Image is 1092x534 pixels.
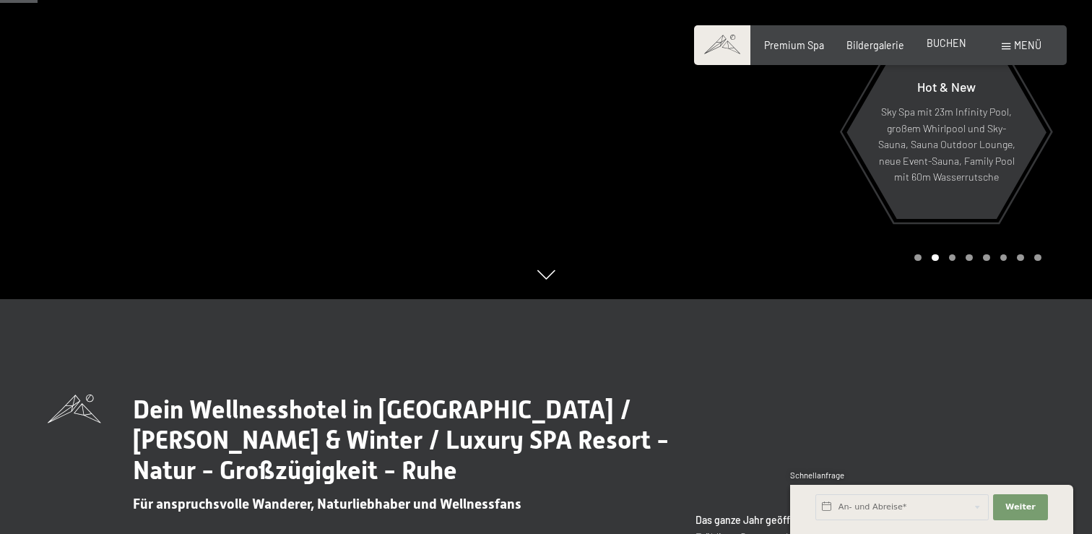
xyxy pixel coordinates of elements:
[133,496,521,512] span: Für anspruchsvolle Wanderer, Naturliebhaber und Wellnessfans
[932,254,939,262] div: Carousel Page 2 (Current Slide)
[914,254,922,262] div: Carousel Page 1
[1014,39,1041,51] span: Menü
[695,514,957,526] strong: Das ganze Jahr geöffnet – und jeden Moment ein Erlebnis!
[949,254,956,262] div: Carousel Page 3
[966,254,973,262] div: Carousel Page 4
[909,254,1041,262] div: Carousel Pagination
[846,39,904,51] a: Bildergalerie
[846,45,1047,220] a: Hot & New Sky Spa mit 23m Infinity Pool, großem Whirlpool und Sky-Sauna, Sauna Outdoor Lounge, ne...
[993,494,1048,520] button: Weiter
[133,395,669,485] span: Dein Wellnesshotel in [GEOGRAPHIC_DATA] / [PERSON_NAME] & Winter / Luxury SPA Resort - Natur - Gr...
[1034,254,1041,262] div: Carousel Page 8
[764,39,824,51] a: Premium Spa
[1017,254,1024,262] div: Carousel Page 7
[917,79,976,95] span: Hot & New
[790,470,844,480] span: Schnellanfrage
[927,37,966,49] a: BUCHEN
[1005,501,1036,513] span: Weiter
[1000,254,1007,262] div: Carousel Page 6
[983,254,990,262] div: Carousel Page 5
[877,104,1015,186] p: Sky Spa mit 23m Infinity Pool, großem Whirlpool und Sky-Sauna, Sauna Outdoor Lounge, neue Event-S...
